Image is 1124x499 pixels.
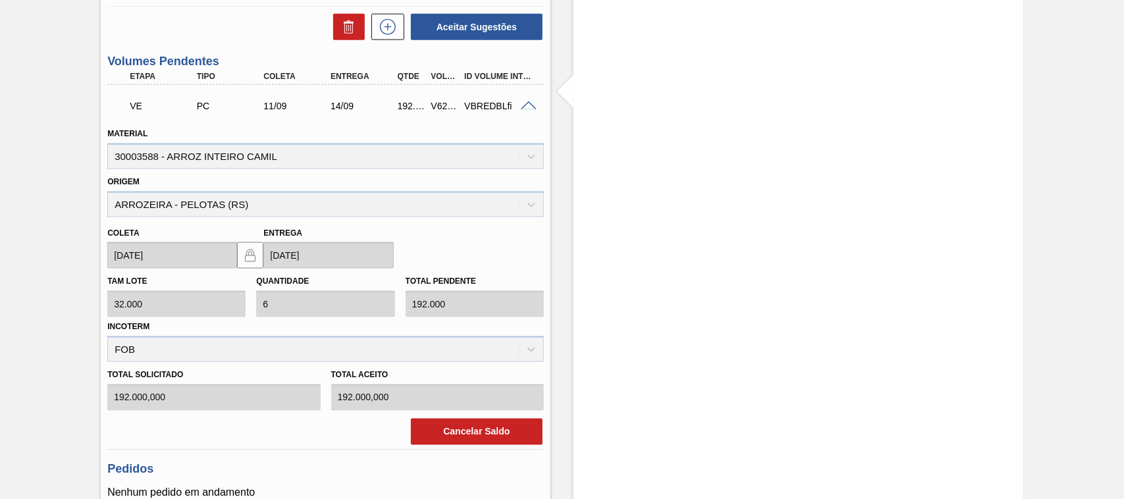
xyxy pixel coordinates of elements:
p: Nenhum pedido em andamento [107,487,544,499]
h3: Pedidos [107,463,544,477]
img: locked [242,248,258,263]
div: Id Volume Interno [461,72,535,81]
div: 192.000,000 [394,101,429,111]
div: Pedido de Compra [194,101,268,111]
label: Total Aceito [331,365,544,384]
label: Material [107,129,147,138]
label: Quantidade [256,276,309,286]
div: Entrega [327,72,402,81]
div: 14/09/2025 [327,101,402,111]
div: Nova sugestão [365,14,404,40]
label: Incoterm [107,322,149,331]
h3: Volumes Pendentes [107,55,544,68]
div: Excluir Sugestões [327,14,365,40]
label: Entrega [263,228,302,238]
div: Aceitar Sugestões [404,13,544,41]
div: V621483 [428,101,462,111]
label: Total Solicitado [107,365,320,384]
div: Etapa [126,72,201,81]
p: VE [130,101,198,111]
div: VBREDBLfi [461,101,535,111]
button: locked [237,242,263,269]
div: Volume Enviado para Transporte [126,92,201,120]
div: Tipo [194,72,268,81]
button: Aceitar Sugestões [411,14,543,40]
div: Coleta [260,72,335,81]
label: Origem [107,177,140,186]
button: Cancelar Saldo [411,419,543,445]
input: dd/mm/yyyy [107,242,237,269]
label: Coleta [107,228,139,238]
label: Tam lote [107,276,147,286]
input: dd/mm/yyyy [263,242,393,269]
div: Volume Portal [428,72,462,81]
div: Qtde [394,72,429,81]
div: 11/09/2025 [260,101,335,111]
label: Total pendente [406,276,476,286]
